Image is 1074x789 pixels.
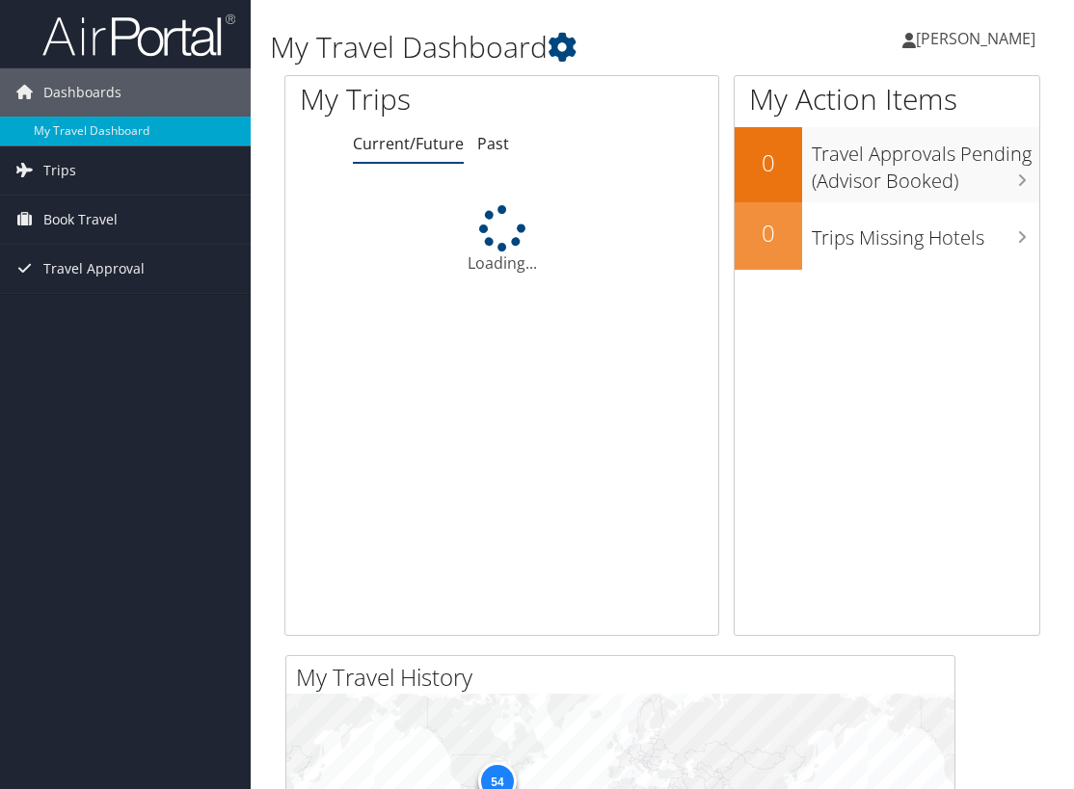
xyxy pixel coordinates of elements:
div: Loading... [285,205,718,275]
span: [PERSON_NAME] [916,28,1035,49]
h2: 0 [735,217,802,250]
span: Travel Approval [43,245,145,293]
a: 0Trips Missing Hotels [735,202,1039,270]
h3: Trips Missing Hotels [812,215,1039,251]
a: Current/Future [353,133,464,154]
span: Dashboards [43,68,121,117]
h3: Travel Approvals Pending (Advisor Booked) [812,131,1039,195]
h2: My Travel History [296,661,954,694]
h2: 0 [735,146,802,179]
img: airportal-logo.png [42,13,235,58]
span: Book Travel [43,196,118,244]
a: 0Travel Approvals Pending (Advisor Booked) [735,127,1039,201]
h1: My Trips [300,79,524,119]
span: Trips [43,146,76,195]
h1: My Action Items [735,79,1039,119]
a: Past [477,133,509,154]
a: [PERSON_NAME] [902,10,1055,67]
h1: My Travel Dashboard [270,27,793,67]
